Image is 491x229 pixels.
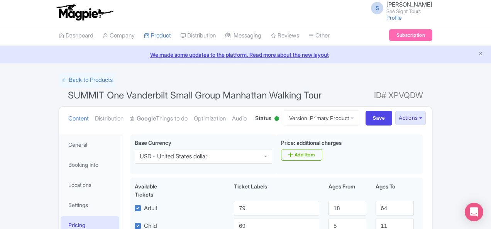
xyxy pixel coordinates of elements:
[61,156,119,173] a: Booking Info
[68,90,322,101] span: SUMMIT One Vanderbilt Small Group Manhattan Walking Tour
[194,107,226,131] a: Optimization
[271,25,299,46] a: Reviews
[465,203,483,221] div: Open Intercom Messenger
[477,50,483,59] button: Close announcement
[59,25,93,46] a: Dashboard
[374,88,423,103] span: ID# XPVQDW
[395,111,426,125] button: Actions
[281,149,322,161] a: Add Item
[135,139,171,146] span: Base Currency
[130,107,188,131] a: GoogleThings to do
[144,204,157,213] label: Adult
[255,114,271,122] span: Status
[61,136,119,153] a: General
[95,107,124,131] a: Distribution
[144,25,171,46] a: Product
[308,25,330,46] a: Other
[61,196,119,214] a: Settings
[284,110,359,126] a: Version: Primary Product
[273,113,281,125] div: Active
[324,182,371,198] div: Ages From
[386,9,432,14] small: See Sight Tours
[386,1,432,8] span: [PERSON_NAME]
[59,73,116,88] a: ← Back to Products
[234,201,319,215] input: Adult
[281,139,342,147] label: Price: additional charges
[366,111,393,126] input: Save
[180,25,216,46] a: Distribution
[389,29,432,41] a: Subscription
[386,14,402,21] a: Profile
[5,51,486,59] a: We made some updates to the platform. Read more about the new layout
[55,4,115,21] img: logo-ab69f6fb50320c5b225c76a69d11143b.png
[137,114,156,123] strong: Google
[371,2,383,14] span: S
[229,182,324,198] div: Ticket Labels
[225,25,261,46] a: Messaging
[232,107,247,131] a: Audio
[135,182,166,198] div: Available Tickets
[140,153,207,160] div: USD - United States dollar
[371,182,418,198] div: Ages To
[61,176,119,193] a: Locations
[366,2,432,14] a: S [PERSON_NAME] See Sight Tours
[68,107,89,131] a: Content
[103,25,135,46] a: Company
